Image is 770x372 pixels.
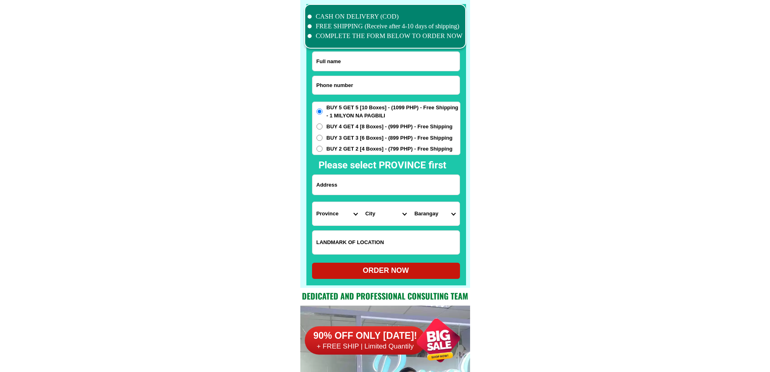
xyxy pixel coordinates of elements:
input: Input full_name [312,52,460,71]
select: Select commune [410,202,459,225]
div: ORDER NOW [312,265,460,276]
input: BUY 4 GET 4 [8 Boxes] - (999 PHP) - Free Shipping [316,123,323,130]
input: BUY 2 GET 2 [4 Boxes] - (799 PHP) - Free Shipping [316,146,323,152]
input: BUY 3 GET 3 [6 Boxes] - (899 PHP) - Free Shipping [316,135,323,141]
select: Select province [312,202,361,225]
li: CASH ON DELIVERY (COD) [308,12,463,21]
h6: 90% OFF ONLY [DATE]! [305,330,426,342]
input: Input phone_number [312,76,460,94]
input: Input address [312,175,460,195]
span: BUY 2 GET 2 [4 Boxes] - (799 PHP) - Free Shipping [327,145,453,153]
h2: Dedicated and professional consulting team [300,290,470,302]
h6: + FREE SHIP | Limited Quantily [305,342,426,351]
span: BUY 4 GET 4 [8 Boxes] - (999 PHP) - Free Shipping [327,123,453,131]
select: Select district [361,202,410,225]
input: Input LANDMARKOFLOCATION [312,231,460,254]
span: BUY 3 GET 3 [6 Boxes] - (899 PHP) - Free Shipping [327,134,453,142]
li: COMPLETE THE FORM BELOW TO ORDER NOW [308,31,463,41]
li: FREE SHIPPING (Receive after 4-10 days of shipping) [308,21,463,31]
span: BUY 5 GET 5 [10 Boxes] - (1099 PHP) - Free Shipping - 1 MILYON NA PAGBILI [327,104,460,119]
input: BUY 5 GET 5 [10 Boxes] - (1099 PHP) - Free Shipping - 1 MILYON NA PAGBILI [316,108,323,115]
h2: Please select PROVINCE first [319,158,534,172]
